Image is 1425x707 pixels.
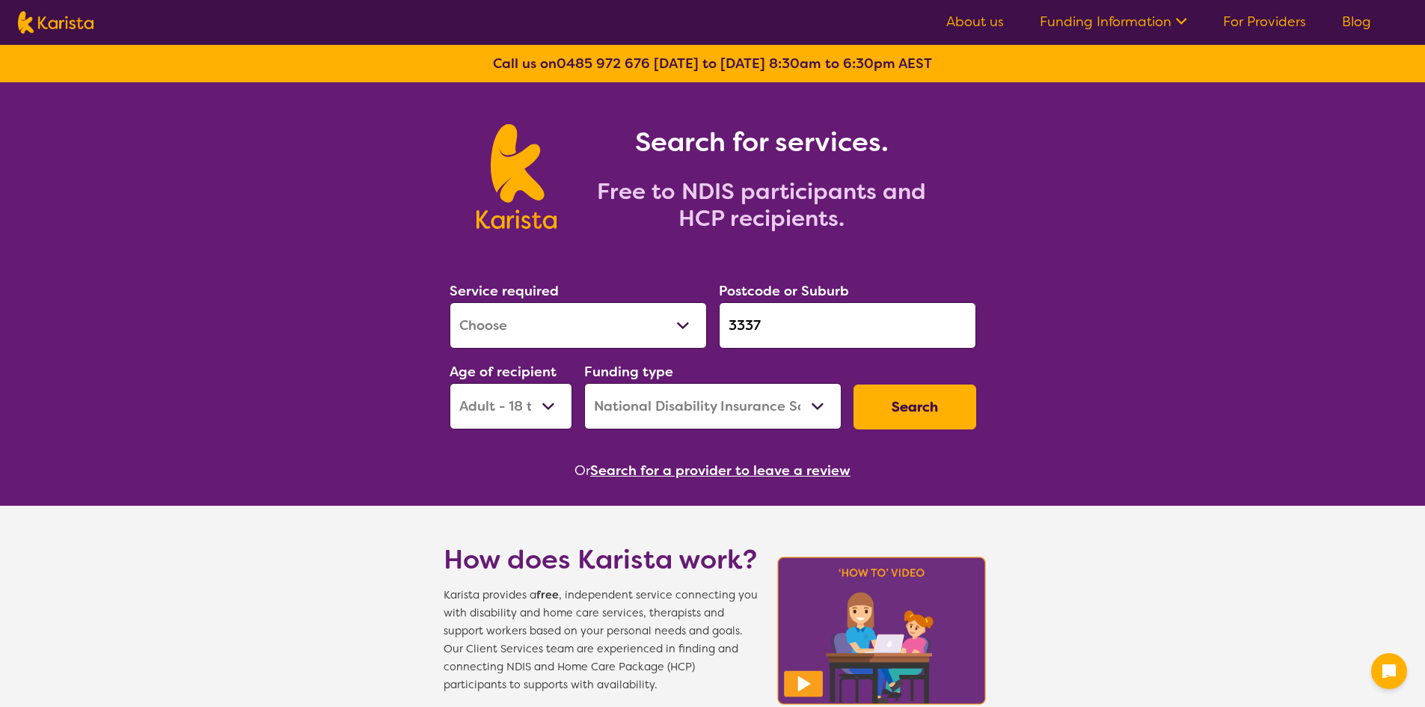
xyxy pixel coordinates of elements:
b: free [536,588,559,602]
img: Karista logo [476,124,557,229]
a: For Providers [1223,13,1306,31]
button: Search [854,385,976,429]
a: 0485 972 676 [557,55,650,73]
img: Karista logo [18,11,94,34]
label: Age of recipient [450,363,557,381]
a: Blog [1342,13,1371,31]
button: Search for a provider to leave a review [590,459,851,482]
h1: How does Karista work? [444,542,758,578]
input: Type [719,302,976,349]
b: Call us on [DATE] to [DATE] 8:30am to 6:30pm AEST [493,55,932,73]
span: Or [574,459,590,482]
a: About us [946,13,1004,31]
h1: Search for services. [574,124,949,160]
label: Postcode or Suburb [719,282,849,300]
span: Karista provides a , independent service connecting you with disability and home care services, t... [444,587,758,694]
a: Funding Information [1040,13,1187,31]
label: Funding type [584,363,673,381]
h2: Free to NDIS participants and HCP recipients. [574,178,949,232]
label: Service required [450,282,559,300]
